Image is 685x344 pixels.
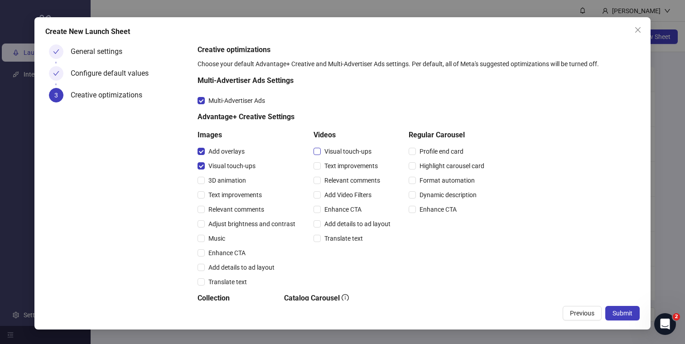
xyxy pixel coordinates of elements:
span: Support Request [49,143,110,152]
span: Translate text [205,277,251,287]
span: Translate text [321,233,367,243]
span: Add details to ad layout [205,262,278,272]
span: Visual touch-ups [205,161,259,171]
span: Dynamic description [416,190,480,200]
div: General settings [71,44,130,59]
p: How can we help? [18,95,163,111]
div: Documentation [19,208,152,218]
span: close [634,26,642,34]
a: Documentation [13,204,168,221]
span: Music [205,233,229,243]
span: Text improvements [205,190,265,200]
h5: Images [198,130,299,141]
span: Enhance CTA [321,204,365,214]
div: Configure default values [71,66,156,81]
div: • [DATE] [95,162,120,171]
h5: Advantage+ Creative Settings [198,111,488,122]
span: Add overlays [205,146,248,156]
div: Creative optimizations [71,88,150,102]
div: Recent messageProfile image for LauraSupport RequestWe need more information[PERSON_NAME]•[DATE] [9,122,172,179]
div: Create New Launch Sheet [45,26,640,37]
div: Profile image for LauraSupport RequestWe need more information[PERSON_NAME]•[DATE] [10,136,172,179]
span: Adjust brightness and contrast [205,219,299,229]
div: Report a Bug [13,251,168,267]
span: Submit [613,310,632,317]
span: Multi-Advertiser Ads [205,96,269,106]
button: Close [631,23,645,37]
div: Recent message [19,130,163,139]
span: Add Video Filters [321,190,375,200]
h5: Catalog Carousel [284,293,391,304]
h5: Regular Carousel [409,130,488,141]
span: 3 [54,92,58,99]
button: Previous [563,306,602,320]
span: Add details to ad layout [321,219,394,229]
span: check [53,48,59,55]
span: Highlight carousel card [416,161,488,171]
a: Request a feature [13,188,168,204]
h5: Videos [314,130,394,141]
h5: Creative optimizations [198,44,637,55]
h5: Multi-Advertiser Ads Settings [198,75,488,86]
span: Relevant comments [205,204,268,214]
div: [PERSON_NAME] [40,162,93,171]
span: Home [35,283,55,290]
span: Previous [570,310,594,317]
span: Enhance CTA [205,248,249,258]
img: Profile image for Laura [19,148,37,166]
p: Hi [PERSON_NAME] 👋 [18,64,163,95]
span: Text improvements [321,161,381,171]
button: Submit [605,306,640,320]
span: 3D animation [205,175,250,185]
span: 2 [673,313,680,320]
iframe: Intercom live chat [654,313,676,335]
div: Report a Bug [19,254,152,264]
span: info-circle [342,294,349,301]
span: check [53,70,59,77]
span: Enhance CTA [416,204,460,214]
div: Choose your default Advantage+ Creative and Multi-Advertiser Ads settings. Per default, all of Me... [198,59,637,69]
span: Relevant comments [321,175,384,185]
h5: Collection [198,293,270,304]
div: Request a feature [19,191,152,201]
span: Profile end card [416,146,467,156]
span: Messages [121,283,152,290]
span: We need more information [40,153,136,160]
div: Close [156,15,172,31]
span: Visual touch-ups [321,146,375,156]
span: Format automation [416,175,478,185]
div: Create a ticket [19,237,163,247]
button: Messages [91,261,181,297]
